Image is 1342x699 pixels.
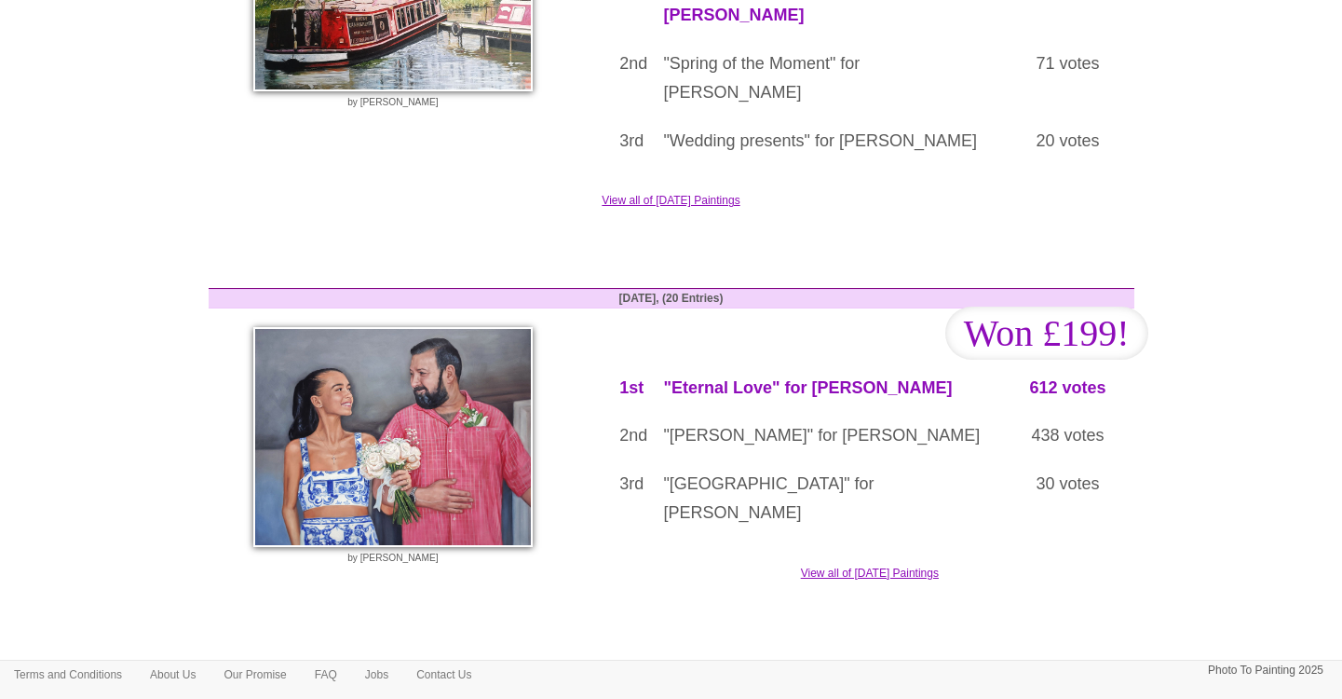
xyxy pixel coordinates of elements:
img: Eternal Love [253,327,533,547]
p: 20 votes [1016,127,1120,157]
strong: [DATE], (20 Entries) [619,292,724,305]
p: 438 votes [1016,421,1120,451]
a: Jobs [351,661,402,689]
p: by [PERSON_NAME] [218,96,569,109]
a: FAQ [301,661,351,689]
p: 2nd [619,49,635,79]
p: 30 votes [1016,470,1120,500]
p: 612 votes [1016,374,1120,404]
p: 3rd [619,127,635,157]
p: Photo To Painting 2025 [1208,661,1323,680]
p: "[PERSON_NAME]" for [PERSON_NAME] [663,421,987,451]
a: About Us [136,661,210,689]
a: Contact Us [402,661,485,689]
a: Our Promise [210,661,300,689]
p: 71 votes [1016,49,1120,79]
p: "[GEOGRAPHIC_DATA]" for [PERSON_NAME] [663,470,987,528]
p: 1st [619,374,635,404]
span: Won £199! [945,307,1148,360]
a: View all of [DATE] Paintings [195,366,1148,582]
p: "Eternal Love" for [PERSON_NAME] [663,374,987,404]
p: "Spring of the Moment" for [PERSON_NAME] [663,49,987,108]
p: by [PERSON_NAME] [218,552,569,565]
p: 2nd [619,421,635,451]
p: "Wedding presents" for [PERSON_NAME] [663,127,987,157]
p: 3rd [619,470,635,500]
